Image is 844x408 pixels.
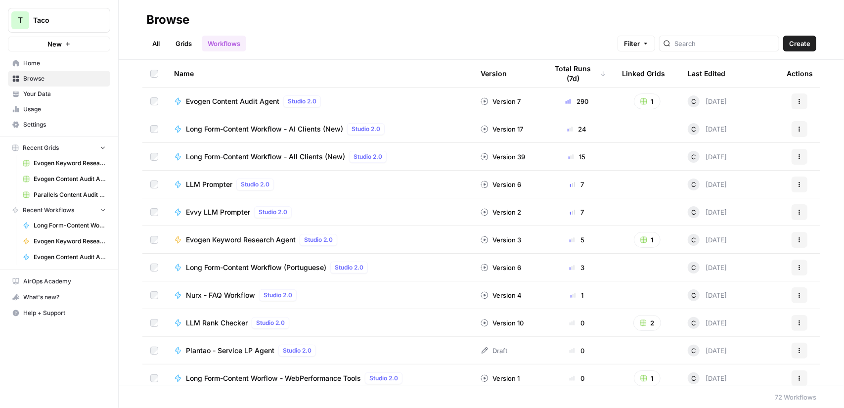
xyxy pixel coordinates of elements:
[34,221,106,230] span: Long Form-Content Workflow - AI Clients (New)
[186,373,361,383] span: Long Form-Content Worflow - WebPerformance Tools
[674,39,775,48] input: Search
[34,190,106,199] span: Parallels Content Audit Agent Grid
[23,206,74,215] span: Recent Workflows
[335,263,363,272] span: Studio 2.0
[174,289,465,301] a: Nurx - FAQ WorkflowStudio 2.0
[688,317,727,329] div: [DATE]
[481,96,521,106] div: Version 7
[548,96,606,106] div: 290
[186,318,248,328] span: LLM Rank Checker
[8,8,110,33] button: Workspace: Taco
[174,95,465,107] a: Evogen Content Audit AgentStudio 2.0
[8,71,110,87] a: Browse
[548,152,606,162] div: 15
[256,318,285,327] span: Studio 2.0
[688,151,727,163] div: [DATE]
[23,120,106,129] span: Settings
[288,97,316,106] span: Studio 2.0
[174,345,465,357] a: Plantao - Service LP AgentStudio 2.0
[688,345,727,357] div: [DATE]
[352,125,380,134] span: Studio 2.0
[691,290,696,300] span: C
[174,262,465,273] a: Long Form-Content Workflow (Portuguese)Studio 2.0
[691,263,696,272] span: C
[8,86,110,102] a: Your Data
[186,235,296,245] span: Evogen Keyword Research Agent
[34,175,106,183] span: Evogen Content Audit Agent Grid
[174,317,465,329] a: LLM Rank CheckerStudio 2.0
[481,124,523,134] div: Version 17
[481,207,521,217] div: Version 2
[688,234,727,246] div: [DATE]
[23,277,106,286] span: AirOps Academy
[304,235,333,244] span: Studio 2.0
[618,36,655,51] button: Filter
[174,372,465,384] a: Long Form-Content Worflow - WebPerformance ToolsStudio 2.0
[688,262,727,273] div: [DATE]
[633,315,661,331] button: 2
[691,373,696,383] span: C
[18,155,110,171] a: Evogen Keyword Research Agent Grid
[8,55,110,71] a: Home
[688,179,727,190] div: [DATE]
[174,179,465,190] a: LLM PrompterStudio 2.0
[8,117,110,133] a: Settings
[186,263,326,272] span: Long Form-Content Workflow (Portuguese)
[691,207,696,217] span: C
[481,373,520,383] div: Version 1
[186,207,250,217] span: Evvy LLM Prompter
[146,12,189,28] div: Browse
[186,180,232,189] span: LLM Prompter
[481,180,521,189] div: Version 6
[548,373,606,383] div: 0
[174,60,465,87] div: Name
[174,151,465,163] a: Long Form-Content Workflow - All Clients (New)Studio 2.0
[186,124,343,134] span: Long Form-Content Workflow - AI Clients (New)
[622,60,665,87] div: Linked Grids
[481,235,521,245] div: Version 3
[186,290,255,300] span: Nurx - FAQ Workflow
[634,370,661,386] button: 1
[202,36,246,51] a: Workflows
[548,263,606,272] div: 3
[548,318,606,328] div: 0
[146,36,166,51] a: All
[691,318,696,328] span: C
[548,124,606,134] div: 24
[264,291,292,300] span: Studio 2.0
[548,207,606,217] div: 7
[691,346,696,356] span: C
[283,346,311,355] span: Studio 2.0
[789,39,810,48] span: Create
[548,235,606,245] div: 5
[691,235,696,245] span: C
[634,93,661,109] button: 1
[259,208,287,217] span: Studio 2.0
[481,290,522,300] div: Version 4
[624,39,640,48] span: Filter
[688,372,727,384] div: [DATE]
[481,346,507,356] div: Draft
[369,374,398,383] span: Studio 2.0
[548,290,606,300] div: 1
[23,90,106,98] span: Your Data
[481,318,524,328] div: Version 10
[186,152,345,162] span: Long Form-Content Workflow - All Clients (New)
[34,253,106,262] span: Evogen Content Audit Agent
[634,232,661,248] button: 1
[18,249,110,265] a: Evogen Content Audit Agent
[18,14,23,26] span: T
[8,140,110,155] button: Recent Grids
[8,203,110,218] button: Recent Workflows
[787,60,813,87] div: Actions
[23,143,59,152] span: Recent Grids
[23,105,106,114] span: Usage
[174,206,465,218] a: Evvy LLM PrompterStudio 2.0
[481,263,521,272] div: Version 6
[548,180,606,189] div: 7
[783,36,816,51] button: Create
[481,60,507,87] div: Version
[691,96,696,106] span: C
[8,290,110,305] div: What's new?
[688,289,727,301] div: [DATE]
